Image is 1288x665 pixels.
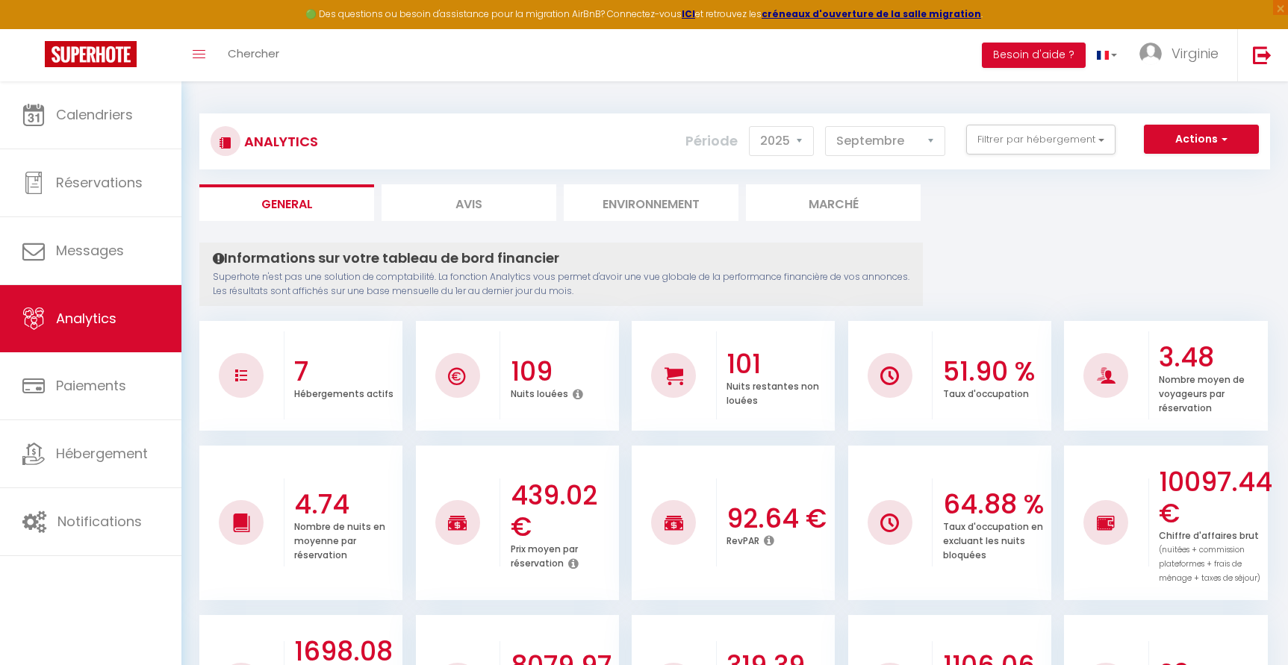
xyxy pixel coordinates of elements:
[12,6,57,51] button: Ouvrir le widget de chat LiveChat
[1159,466,1263,529] h3: 10097.44 €
[56,105,133,124] span: Calendriers
[943,517,1043,561] p: Taux d'occupation en excluant les nuits bloquées
[1128,29,1237,81] a: ... Virginie
[56,173,143,192] span: Réservations
[235,369,247,381] img: NO IMAGE
[943,384,1029,400] p: Taux d'occupation
[966,125,1116,154] button: Filtrer par hébergement
[727,503,831,534] h3: 92.64 €
[982,43,1086,68] button: Besoin d'aide ?
[382,184,556,221] li: Avis
[1159,370,1245,414] p: Nombre moyen de voyageurs par réservation
[685,125,738,157] label: Période
[240,125,318,158] h3: Analytics
[56,309,116,328] span: Analytics
[57,512,142,531] span: Notifications
[511,356,615,387] h3: 109
[1253,46,1272,64] img: logout
[56,376,126,395] span: Paiements
[56,444,148,463] span: Hébergement
[1159,342,1263,373] h3: 3.48
[213,270,909,299] p: Superhote n'est pas une solution de comptabilité. La fonction Analytics vous permet d'avoir une v...
[228,46,279,61] span: Chercher
[511,384,568,400] p: Nuits louées
[1172,44,1219,63] span: Virginie
[1159,544,1260,584] span: (nuitées + commission plateformes + frais de ménage + taxes de séjour)
[199,184,374,221] li: General
[943,489,1048,520] h3: 64.88 %
[213,250,909,266] h4: Informations sur votre tableau de bord financier
[727,531,759,547] p: RevPAR
[880,513,899,532] img: NO IMAGE
[727,377,819,407] p: Nuits restantes non louées
[746,184,921,221] li: Marché
[1097,513,1116,531] img: NO IMAGE
[1159,526,1260,584] p: Chiffre d'affaires brut
[727,349,831,380] h3: 101
[511,480,615,543] h3: 439.02 €
[943,356,1048,387] h3: 51.90 %
[294,356,399,387] h3: 7
[1144,125,1259,154] button: Actions
[294,384,393,400] p: Hébergements actifs
[1225,598,1277,654] iframe: Chat
[564,184,738,221] li: Environnement
[217,29,290,81] a: Chercher
[682,7,695,20] a: ICI
[511,540,578,569] p: Prix moyen par réservation
[45,41,137,67] img: Super Booking
[294,489,399,520] h3: 4.74
[56,241,124,260] span: Messages
[762,7,981,20] a: créneaux d'ouverture de la salle migration
[1139,43,1162,65] img: ...
[294,517,385,561] p: Nombre de nuits en moyenne par réservation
